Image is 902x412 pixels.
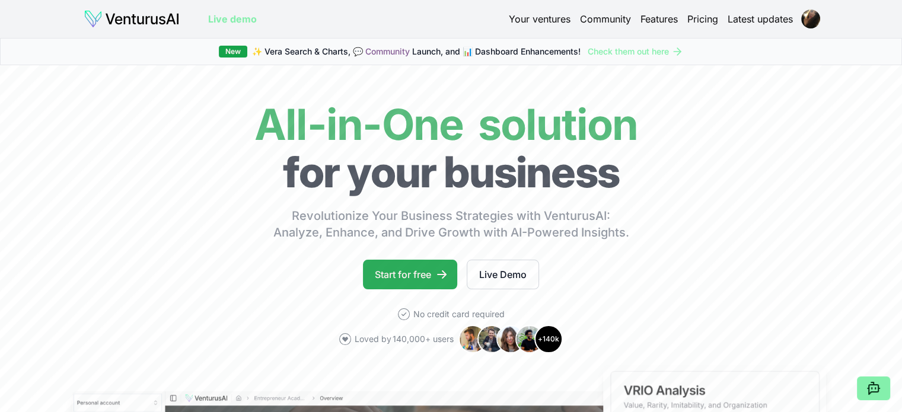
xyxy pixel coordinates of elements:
[515,325,544,353] img: Avatar 4
[458,325,487,353] img: Avatar 1
[580,12,631,26] a: Community
[467,260,539,289] a: Live Demo
[496,325,525,353] img: Avatar 3
[219,46,247,58] div: New
[640,12,678,26] a: Features
[84,9,180,28] img: logo
[509,12,570,26] a: Your ventures
[477,325,506,353] img: Avatar 2
[365,46,410,56] a: Community
[588,46,683,58] a: Check them out here
[728,12,793,26] a: Latest updates
[687,12,718,26] a: Pricing
[801,9,820,28] img: ACg8ocKxtm5wW2PPyQTa8YsmwPxOHn22ML9Faw1uj0Kfc5_ErvqSP9Yd=s96-c
[208,12,257,26] a: Live demo
[363,260,457,289] a: Start for free
[252,46,581,58] span: ✨ Vera Search & Charts, 💬 Launch, and 📊 Dashboard Enhancements!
